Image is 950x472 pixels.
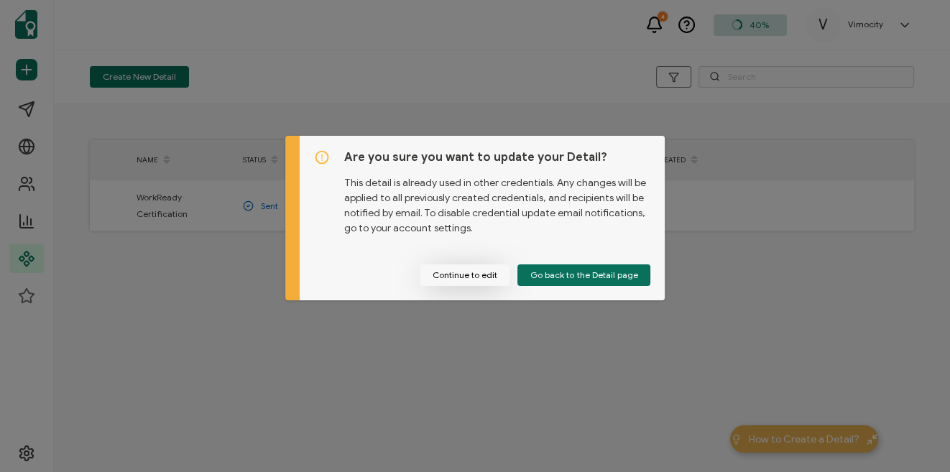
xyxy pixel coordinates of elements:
iframe: Chat Widget [878,403,950,472]
p: This detail is already used in other credentials. Any changes will be applied to all previously c... [344,165,651,236]
h5: Are you sure you want to update your Detail? [344,150,651,165]
button: Continue to edit [420,264,510,286]
button: Go back to the Detail page [517,264,650,286]
span: Go back to the Detail page [530,271,637,279]
div: dialog [285,136,665,300]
